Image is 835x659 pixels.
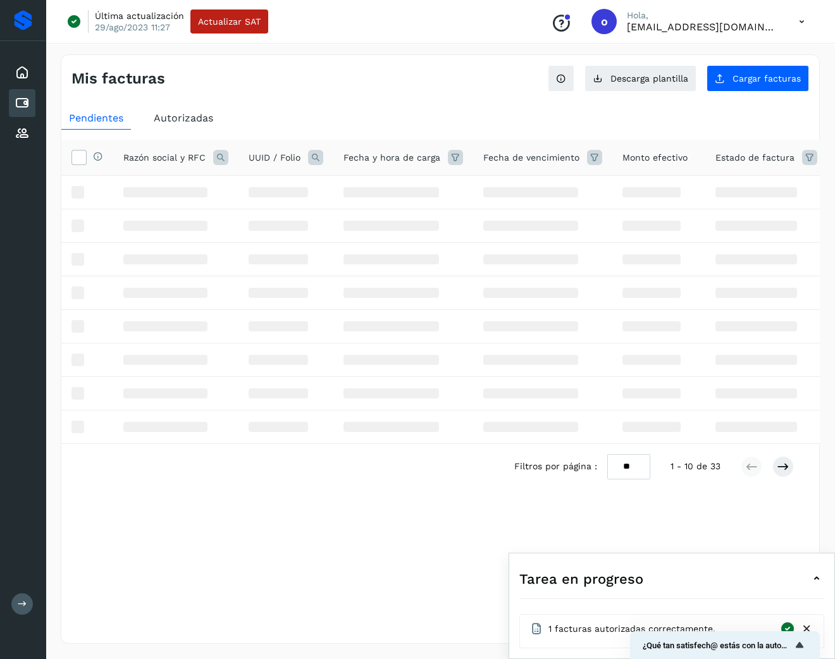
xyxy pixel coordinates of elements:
span: Tarea en progreso [519,569,643,589]
div: Inicio [9,59,35,87]
div: Cuentas por pagar [9,89,35,117]
span: Autorizadas [154,112,213,124]
button: Actualizar SAT [190,9,268,34]
div: Proveedores [9,120,35,147]
span: 1 facturas autorizadas correctamente. [548,622,715,636]
span: Razón social y RFC [123,151,206,164]
p: Hola, [627,10,779,21]
span: Actualizar SAT [198,17,261,26]
button: Descarga plantilla [584,65,696,92]
p: Última actualización [95,10,184,22]
span: Cargar facturas [733,74,801,83]
span: 1 - 10 de 33 [671,460,721,473]
span: ¿Qué tan satisfech@ estás con la autorización de tus facturas? [643,641,792,650]
button: Cargar facturas [707,65,809,92]
span: Estado de factura [715,151,795,164]
button: Mostrar encuesta - ¿Qué tan satisfech@ estás con la autorización de tus facturas? [643,637,807,653]
span: Descarga plantilla [610,74,688,83]
div: Tarea en progreso [519,564,824,594]
span: Monto efectivo [622,151,688,164]
span: Pendientes [69,112,123,124]
span: UUID / Folio [249,151,300,164]
span: Fecha y hora de carga [343,151,440,164]
h4: Mis facturas [71,70,165,88]
p: orlando@rfllogistics.com.mx [627,21,779,33]
p: 29/ago/2023 11:27 [95,22,170,33]
span: Fecha de vencimiento [483,151,579,164]
span: Filtros por página : [514,460,597,473]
